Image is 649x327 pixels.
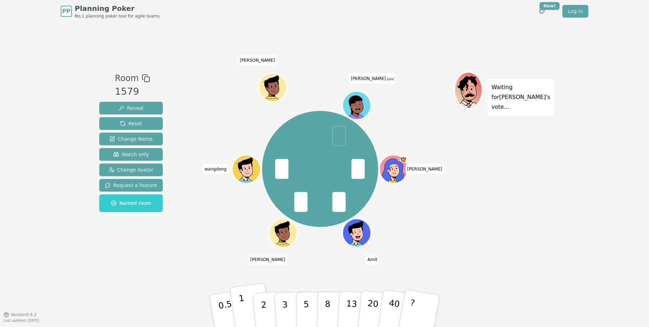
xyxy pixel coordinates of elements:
span: Version 0.9.2 [11,312,37,318]
button: Named room [99,194,163,212]
span: Change Avatar [109,166,154,173]
span: Reveal [119,105,143,112]
button: Version0.9.2 [4,312,37,318]
span: Watch only [113,151,149,158]
button: Change Name [99,133,163,145]
span: Click to change your name [406,164,444,174]
p: Waiting for [PERSON_NAME] 's vote... [491,82,550,112]
span: Click to change your name [249,255,287,265]
button: Change Avatar [99,163,163,176]
button: Click to change your avatar [343,92,370,119]
button: Request a feature [99,179,163,192]
button: Reveal [99,102,163,114]
span: Click to change your name [366,255,379,265]
span: No.1 planning poker tool for agile teams [75,13,160,19]
span: Reset [120,120,142,127]
div: New! [540,2,560,10]
span: (you) [386,77,394,80]
a: PPPlanning PokerNo.1 planning poker tool for agile teams [61,4,160,19]
span: Planning Poker [75,4,160,13]
span: PP [62,7,70,15]
div: 1579 [115,85,150,99]
span: Click to change your name [238,55,277,65]
button: Reset [99,117,163,130]
span: Change Name [109,135,153,142]
button: Watch only [99,148,163,161]
a: Log in [562,5,588,18]
span: Click to change your name [349,73,396,83]
span: Named room [111,200,151,207]
span: Room [115,72,139,85]
span: Click to change your name [203,164,228,174]
span: Request a feature [105,182,157,189]
span: steven is the host [400,156,407,163]
span: Last updated: [DATE] [4,319,39,322]
button: New! [536,5,548,18]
